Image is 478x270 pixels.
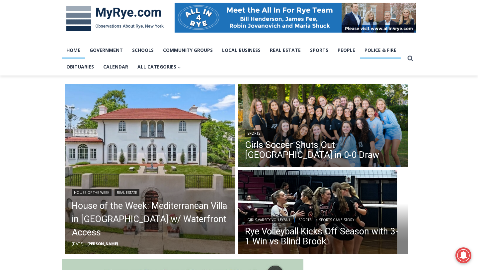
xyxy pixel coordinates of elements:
span: Open Tues. - Sun. [PHONE_NUMBER] [2,68,65,94]
img: MyRye.com [62,1,168,36]
a: Girls Varsity Volleyball [245,216,293,223]
div: "[PERSON_NAME] and I covered the [DATE] Parade, which was a really eye opening experience as I ha... [168,0,314,65]
a: Police & Fire [360,42,401,59]
a: Community Groups [158,42,217,59]
span: Intern @ [DOMAIN_NAME] [174,66,308,81]
a: Open Tues. - Sun. [PHONE_NUMBER] [0,67,67,83]
img: (PHOTO: The Rye Girls Soccer team after their 0-0 draw vs. Eastchester on September 9, 2025. Cont... [238,84,408,169]
a: Government [85,42,127,59]
div: | [72,188,228,196]
img: 514 Alda Road, Mamaroneck [65,84,235,254]
img: (PHOTO: The Rye Volleyball team huddles during the first set against Harrison on Thursday, Octobe... [238,170,408,255]
nav: Primary Navigation [62,42,404,75]
a: Sports [245,130,263,137]
a: Sports Game Story [317,216,357,223]
a: Read More Rye Volleyball Kicks Off Season with 3-1 Win vs Blind Brook [238,170,408,255]
a: Calendar [99,59,133,75]
a: House of the Week [72,189,112,196]
a: House of the Week: Mediterranean Villa in [GEOGRAPHIC_DATA] w/ Waterfront Access [72,199,228,239]
div: | | [245,215,402,223]
a: Local Business [217,42,265,59]
a: Read More House of the Week: Mediterranean Villa in Mamaroneck w/ Waterfront Access [65,84,235,254]
a: Read More Girls Soccer Shuts Out Eastchester in 0-0 Draw [238,84,408,169]
button: Child menu of All Categories [133,59,186,75]
a: Intern @ [DOMAIN_NAME] [160,65,322,83]
div: "the precise, almost orchestrated movements of cutting and assembling sushi and [PERSON_NAME] mak... [68,42,98,79]
a: Girls Soccer Shuts Out [GEOGRAPHIC_DATA] in 0-0 Draw [245,140,402,160]
a: Schools [127,42,158,59]
a: People [333,42,360,59]
img: All in for Rye [175,3,416,33]
a: Sports [305,42,333,59]
a: Sports [296,216,314,223]
a: Real Estate [115,189,139,196]
span: – [85,241,87,246]
time: [DATE] [72,241,84,246]
a: [PERSON_NAME] [87,241,118,246]
a: Rye Volleyball Kicks Off Season with 3-1 Win vs Blind Brook [245,226,402,246]
button: View Search Form [404,53,416,65]
a: Real Estate [265,42,305,59]
a: Obituaries [62,59,99,75]
a: Home [62,42,85,59]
